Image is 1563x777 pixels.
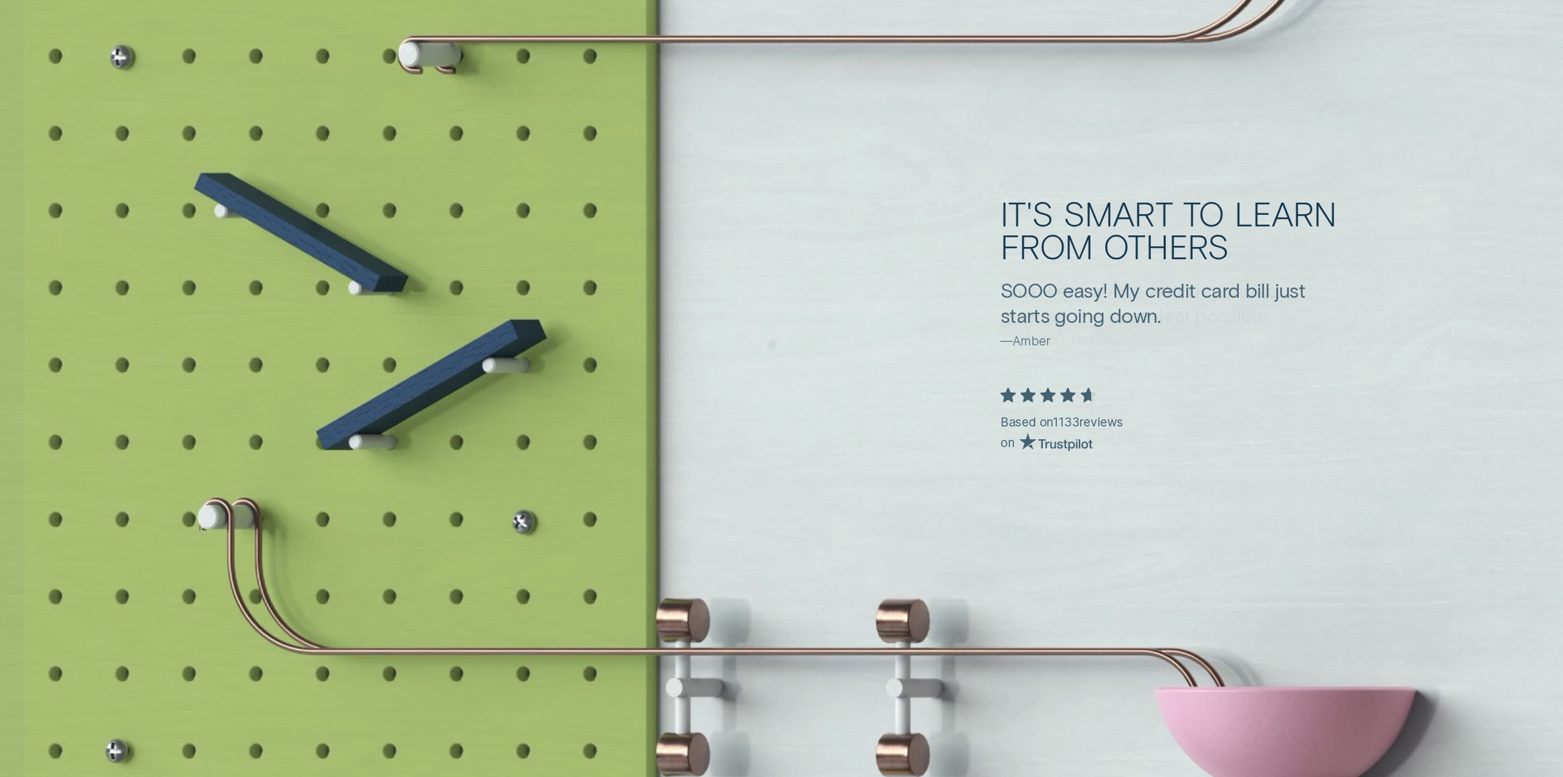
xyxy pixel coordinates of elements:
div: learn [1234,197,1336,229]
div: smart [1063,197,1173,229]
div: It's [1000,197,1054,229]
div: just [1275,277,1306,302]
div: others [1103,230,1229,262]
div: from [1000,230,1094,262]
div: to [1183,197,1225,229]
